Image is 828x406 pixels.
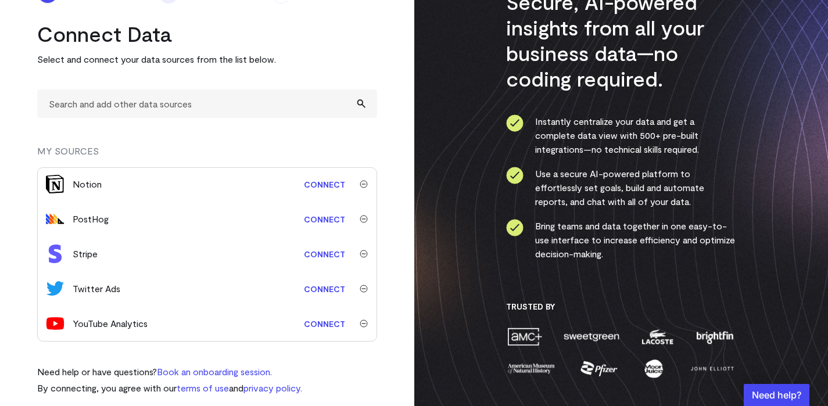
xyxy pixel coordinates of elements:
[73,247,98,261] div: Stripe
[360,180,368,188] img: trash-ca1c80e1d16ab71a5036b7411d6fcb154f9f8364eee40f9fb4e52941a92a1061.svg
[46,279,64,298] img: twitter_ads-7156dce448f38153a616f845490320d8999d96b27d3d9d82e43bf1001b007701.svg
[46,210,64,228] img: posthog-4936214a9b2162c37d3b7ec648a22f18cf0f088716a81788744648c7c9221d24.svg
[360,215,368,223] img: trash-ca1c80e1d16ab71a5036b7411d6fcb154f9f8364eee40f9fb4e52941a92a1061.svg
[298,313,351,335] a: Connect
[298,209,351,230] a: Connect
[37,89,377,118] input: Search and add other data sources
[506,301,736,312] h3: Trusted By
[360,250,368,258] img: trash-ca1c80e1d16ab71a5036b7411d6fcb154f9f8364eee40f9fb4e52941a92a1061.svg
[37,381,302,395] p: By connecting, you agree with our and
[177,382,229,393] a: terms of use
[506,114,736,156] li: Instantly centralize your data and get a complete data view with 500+ pre-built integrations—no t...
[46,314,64,333] img: youtube_analytics-1351cb4eb6b42d79a90a377c38536520a15f148465b1f45751e0d342d0be6e0d.svg
[360,319,368,328] img: trash-ca1c80e1d16ab71a5036b7411d6fcb154f9f8364eee40f9fb4e52941a92a1061.svg
[37,365,302,379] p: Need help or have questions?
[506,219,524,236] img: ico-check-circle-0286c843c050abce574082beb609b3a87e49000e2dbcf9c8d101413686918542.svg
[73,177,102,191] div: Notion
[506,326,543,347] img: amc-451ba355745a1e68da4dd692ff574243e675d7a235672d558af61b69e36ec7f3.png
[298,174,351,195] a: Connect
[157,366,272,377] a: Book an onboarding session.
[562,326,621,347] img: sweetgreen-51a9cfd6e7f577b5d2973e4b74db2d3c444f7f1023d7d3914010f7123f825463.png
[73,212,109,226] div: PostHog
[579,358,619,379] img: pfizer-ec50623584d330049e431703d0cb127f675ce31f452716a68c3f54c01096e829.png
[46,245,64,263] img: stripe-7a4310cea0730c6b45584ffc395f73ea592614005982102f8c2fc46d838e755b.svg
[506,167,524,184] img: ico-check-circle-0286c843c050abce574082beb609b3a87e49000e2dbcf9c8d101413686918542.svg
[360,285,368,293] img: trash-ca1c80e1d16ab71a5036b7411d6fcb154f9f8364eee40f9fb4e52941a92a1061.svg
[298,278,351,300] a: Connect
[642,358,665,379] img: moon-juice-8ce53f195c39be87c9a230f0550ad6397bce459ce93e102f0ba2bdfd7b7a5226.png
[298,243,351,265] a: Connect
[506,358,556,379] img: amnh-fc366fa550d3bbd8e1e85a3040e65cc9710d0bea3abcf147aa05e3a03bbbee56.png
[37,144,377,167] div: MY SOURCES
[689,358,736,379] img: john-elliott-7c54b8592a34f024266a72de9d15afc68813465291e207b7f02fde802b847052.png
[37,52,377,66] p: Select and connect your data sources from the list below.
[73,317,148,330] div: YouTube Analytics
[506,114,524,132] img: ico-check-circle-0286c843c050abce574082beb609b3a87e49000e2dbcf9c8d101413686918542.svg
[694,326,736,347] img: brightfin-814104a60bf555cbdbde4872c1947232c4c7b64b86a6714597b672683d806f7b.png
[506,219,736,261] li: Bring teams and data together in one easy-to-use interface to increase efficiency and optimize de...
[243,382,302,393] a: privacy policy.
[37,21,377,46] h2: Connect Data
[73,282,120,296] div: Twitter Ads
[640,326,675,347] img: lacoste-ee8d7bb45e342e37306c36566003b9a215fb06da44313bcf359925cbd6d27eb6.png
[46,175,64,193] img: notion-fd3340d87e46100176fda90887b8c079e1424912b5bf861d641d09c9743a3fae.svg
[506,167,736,209] li: Use a secure AI-powered platform to effortlessly set goals, build and automate reports, and chat ...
